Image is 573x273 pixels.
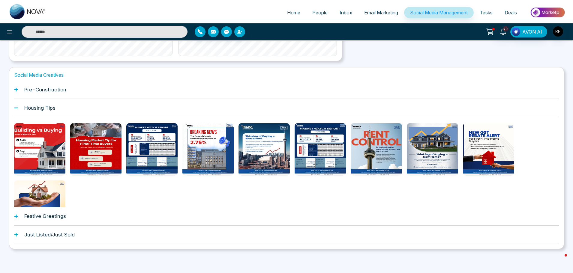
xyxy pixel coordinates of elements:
span: 10 [503,26,508,31]
h1: Housing Tips [24,105,55,111]
span: Deals [505,10,517,16]
iframe: Intercom live chat [553,253,567,267]
img: Lead Flow [512,28,520,36]
a: 10 [496,26,510,37]
img: Market-place.gif [526,6,569,19]
img: User Avatar [553,26,563,37]
h1: Festive Greetings [24,213,66,219]
span: Home [287,10,300,16]
a: Deals [499,7,523,18]
span: Social Media Management [410,10,468,16]
h1: Just Listed/Just Sold [24,232,75,238]
h1: Pre-Construction [24,87,66,93]
span: Inbox [340,10,352,16]
button: AVON AI [510,26,547,37]
span: Tasks [480,10,493,16]
span: People [312,10,328,16]
a: Home [281,7,306,18]
a: Inbox [334,7,358,18]
img: Nova CRM Logo [10,4,46,19]
a: Tasks [474,7,499,18]
a: Social Media Management [404,7,474,18]
a: People [306,7,334,18]
span: Email Marketing [364,10,398,16]
span: AVON AI [522,28,542,35]
a: Email Marketing [358,7,404,18]
h1: Social Media Creatives [14,72,559,78]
